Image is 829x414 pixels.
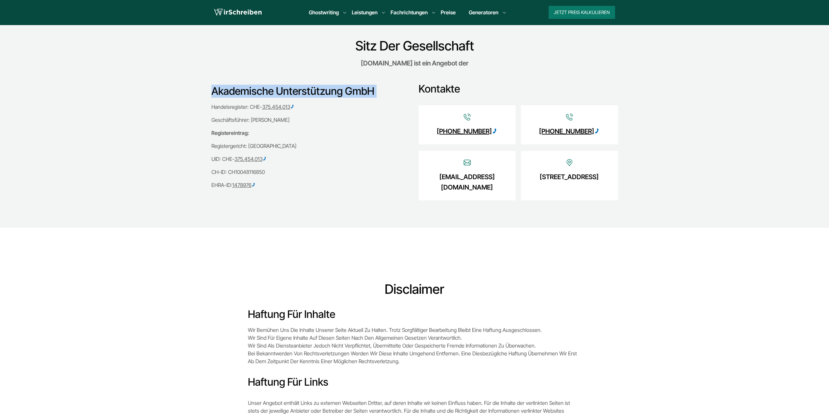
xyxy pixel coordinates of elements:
[437,127,497,135] ctc: Anruf +41 41 512 6005 mit dem Linkus Desktop Client
[214,7,262,17] img: logo wirschreiben
[211,130,249,136] strong: Registereintrag:
[211,142,406,150] p: Registergericht: [GEOGRAPHIC_DATA]
[232,182,251,188] ctcspan: 1478976
[565,113,573,121] img: Icon
[248,326,581,365] p: Wir bemühen uns die Inhalte unserer Seite aktuell zu halten. Trotz sorgfältiger Bearbeitung bleib...
[248,308,581,365] h3: Haftung für Inhalte
[437,127,492,135] ctcspan: [PHONE_NUMBER]
[211,103,406,111] p: Handelsregister: CHE-
[463,159,471,166] img: Icon
[232,182,256,188] ctc: Anruf 1478976 mit dem Linkus Desktop Client
[549,6,615,19] button: Jetzt Preis kalkulieren
[211,85,406,98] h3: Akademische Unterstützung GmbH
[235,156,267,162] ctc: Anruf 375.454.013 mit dem Linkus Desktop Client
[248,281,581,297] h2: Disclaimer
[428,172,506,193] a: [EMAIL_ADDRESS][DOMAIN_NAME]
[437,126,497,136] a: [PHONE_NUMBER]
[540,172,599,182] a: [STREET_ADDRESS]
[463,113,471,121] img: Icon
[211,38,618,54] h2: Sitz Der Gesellschaft
[309,8,339,16] a: Ghostwriting
[235,156,263,162] ctcspan: 375.454.013
[248,376,581,389] h3: Haftung für Links
[211,116,406,124] p: Geschäftsführer: [PERSON_NAME]
[391,8,428,16] a: Fachrichtungen
[539,127,599,135] ctc: Anruf +49 800 000 2747 mit dem Linkus Desktop Client
[211,155,406,163] p: UID: CHE-
[262,104,290,110] ctcspan: 375.454.013
[565,159,573,166] img: Icon
[419,82,618,95] h3: Kontakte
[441,9,456,16] a: Preise
[352,8,378,16] a: Leistungen
[539,126,599,136] a: [PHONE_NUMBER]
[469,8,498,16] a: Generatoren
[282,58,547,68] p: [DOMAIN_NAME] ist ein Angebot der
[211,181,406,189] p: EHRA-ID:
[262,104,294,110] ctc: Anruf 375.454.013 mit dem Linkus Desktop Client
[211,168,406,176] p: CH-ID: CH 10048116850
[539,127,594,135] ctcspan: [PHONE_NUMBER]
